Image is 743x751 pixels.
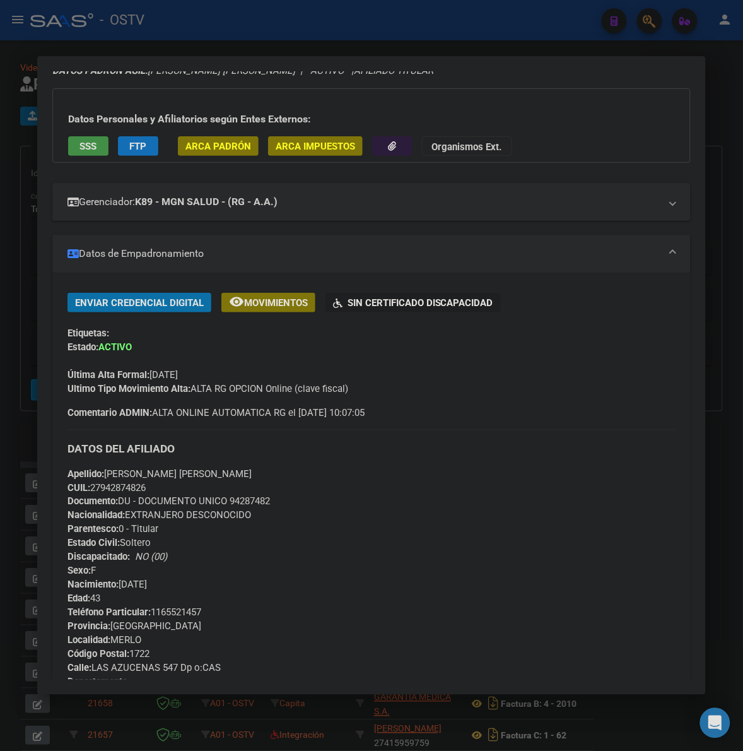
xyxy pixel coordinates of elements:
[68,136,108,156] button: SSS
[67,369,178,381] span: [DATE]
[67,565,91,577] strong: Sexo:
[67,649,149,660] span: 1722
[67,607,151,618] strong: Teléfono Particular:
[52,65,434,76] i: | ACTIVO |
[52,65,148,76] strong: DATOS PADRÓN ÁGIL:
[67,552,130,563] strong: Discapacitado:
[67,369,149,381] strong: Última Alta Formal:
[67,468,252,480] span: [PERSON_NAME] [PERSON_NAME]
[67,406,365,420] span: ALTA ONLINE AUTOMATICA RG el [DATE] 10:07:05
[135,552,167,563] i: NO (00)
[52,65,300,76] span: [PERSON_NAME] [PERSON_NAME] -
[67,524,158,535] span: 0 - Titular
[67,482,146,494] span: 27942874826
[52,183,691,221] mat-expansion-panel-header: Gerenciador:K89 - MGN SALUD - (RG - A.A.)
[229,294,244,309] mat-icon: remove_red_eye
[67,677,130,688] strong: Departamento:
[129,141,146,152] span: FTP
[67,593,90,605] strong: Edad:
[67,482,90,494] strong: CUIL:
[79,141,97,152] span: SSS
[67,510,125,521] strong: Nacionalidad:
[135,194,278,210] strong: K89 - MGN SALUD - (RG - A.A.)
[67,383,190,394] strong: Ultimo Tipo Movimiento Alta:
[67,442,676,456] h3: DATOS DEL AFILIADO
[75,297,204,309] span: Enviar Credencial Digital
[67,635,141,646] span: MERLO
[348,297,493,309] span: Sin Certificado Discapacidad
[52,235,691,273] mat-expansion-panel-header: Datos de Empadronamiento
[67,565,96,577] span: F
[67,524,119,535] strong: Parentesco:
[67,510,251,521] span: EXTRANJERO DESCONOCIDO
[67,194,660,210] mat-panel-title: Gerenciador:
[67,579,119,591] strong: Nacimiento:
[67,538,151,549] span: Soltero
[67,341,98,353] strong: Estado:
[67,496,270,507] span: DU - DOCUMENTO UNICO 94287482
[98,341,132,353] strong: ACTIVO
[268,136,363,156] button: ARCA Impuestos
[67,468,104,480] strong: Apellido:
[67,538,120,549] strong: Estado Civil:
[118,136,158,156] button: FTP
[354,65,434,76] span: AFILIADO TITULAR
[67,383,348,394] span: ALTA RG OPCION Online (clave fiscal)
[67,407,152,418] strong: Comentario ADMIN:
[432,141,502,153] strong: Organismos Ext.
[422,136,512,156] button: Organismos Ext.
[67,635,110,646] strong: Localidad:
[67,621,201,632] span: [GEOGRAPHIC_DATA]
[67,663,221,674] span: LAS AZUCENAS 547 Dp o:CAS
[67,579,147,591] span: [DATE]
[67,649,129,660] strong: Código Postal:
[67,293,211,312] button: Enviar Credencial Digital
[67,496,118,507] strong: Documento:
[700,708,730,738] div: Open Intercom Messenger
[178,136,259,156] button: ARCA Padrón
[67,593,100,605] span: 43
[67,607,201,618] span: 1165521457
[67,246,660,261] mat-panel-title: Datos de Empadronamiento
[221,293,315,312] button: Movimientos
[185,141,251,152] span: ARCA Padrón
[67,663,91,674] strong: Calle:
[325,293,501,312] button: Sin Certificado Discapacidad
[67,328,109,339] strong: Etiquetas:
[276,141,355,152] span: ARCA Impuestos
[68,112,675,127] h3: Datos Personales y Afiliatorios según Entes Externos:
[67,621,110,632] strong: Provincia:
[244,297,308,309] span: Movimientos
